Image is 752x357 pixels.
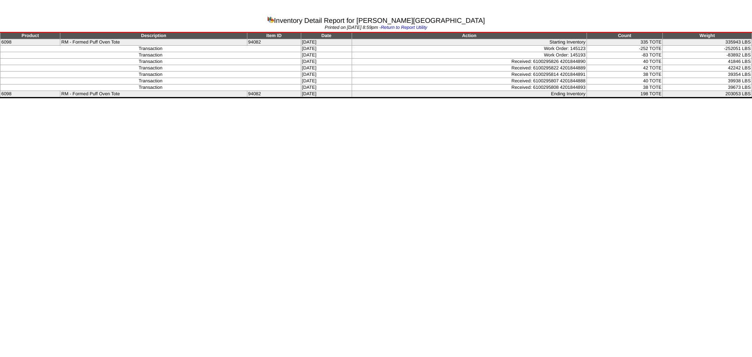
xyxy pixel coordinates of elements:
[381,25,427,30] a: Return to Report Utility
[247,39,301,46] td: 94082
[301,91,352,98] td: [DATE]
[0,85,301,91] td: Transaction
[587,52,662,59] td: -83 TOTE
[0,65,301,72] td: Transaction
[301,78,352,85] td: [DATE]
[352,91,587,98] td: Ending Inventory
[663,72,752,78] td: 39354 LBS
[267,16,274,23] img: graph.gif
[587,72,662,78] td: 38 TOTE
[663,46,752,52] td: -252051 LBS
[663,59,752,65] td: 41846 LBS
[301,85,352,91] td: [DATE]
[587,85,662,91] td: 38 TOTE
[663,32,752,39] td: Weight
[247,91,301,98] td: 94082
[0,46,301,52] td: Transaction
[0,72,301,78] td: Transaction
[352,32,587,39] td: Action
[587,46,662,52] td: -252 TOTE
[301,46,352,52] td: [DATE]
[301,59,352,65] td: [DATE]
[587,78,662,85] td: 40 TOTE
[352,46,587,52] td: Work Order: 145123
[301,65,352,72] td: [DATE]
[587,65,662,72] td: 42 TOTE
[352,85,587,91] td: Received: 6100295808 4201844893
[60,91,247,98] td: RM - Formed Puff Oven Tote
[60,39,247,46] td: RM - Formed Puff Oven Tote
[352,72,587,78] td: Received: 6100295814 4201844891
[301,72,352,78] td: [DATE]
[587,39,662,46] td: 335 TOTE
[352,65,587,72] td: Received: 6100295822 4201844889
[587,32,662,39] td: Count
[0,32,60,39] td: Product
[663,52,752,59] td: -83892 LBS
[0,91,60,98] td: 6098
[663,65,752,72] td: 42242 LBS
[301,32,352,39] td: Date
[352,39,587,46] td: Starting Inventory
[587,59,662,65] td: 40 TOTE
[352,59,587,65] td: Received: 6100295826 4201844890
[301,52,352,59] td: [DATE]
[352,78,587,85] td: Received: 6100295807 4201844888
[587,91,662,98] td: 198 TOTE
[352,52,587,59] td: Work Order: 145193
[301,39,352,46] td: [DATE]
[663,39,752,46] td: 335943 LBS
[663,91,752,98] td: 203053 LBS
[0,39,60,46] td: 6098
[60,32,247,39] td: Description
[663,78,752,85] td: 39938 LBS
[0,59,301,65] td: Transaction
[247,32,301,39] td: Item ID
[0,78,301,85] td: Transaction
[0,52,301,59] td: Transaction
[663,85,752,91] td: 39673 LBS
